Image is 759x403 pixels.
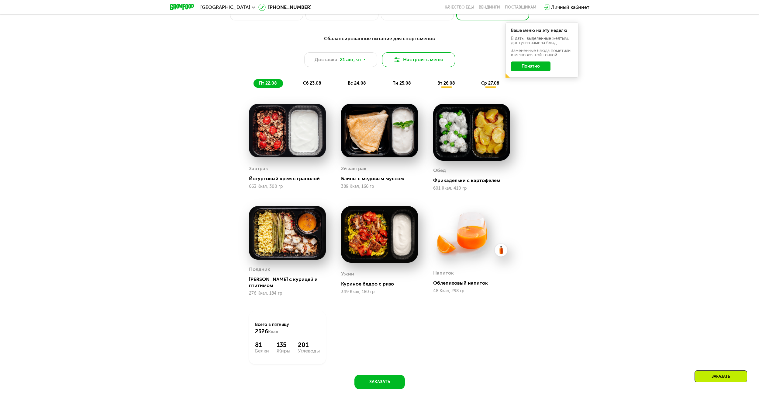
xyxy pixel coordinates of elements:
[341,289,418,294] div: 349 Ккал, 180 гр
[249,291,326,296] div: 276 Ккал, 184 гр
[249,164,268,173] div: Завтрак
[433,186,510,191] div: 601 Ккал, 410 гр
[341,164,367,173] div: 2й завтрак
[200,35,560,43] div: Сбалансированное питание для спортсменов
[511,29,573,33] div: Ваше меню на эту неделю
[258,4,312,11] a: [PHONE_NUMBER]
[277,349,290,353] div: Жиры
[249,276,331,289] div: [PERSON_NAME] с курицей и птитимом
[481,81,499,86] span: ср 27.08
[303,81,321,86] span: сб 23.08
[255,322,320,335] div: Всего в пятницу
[437,81,455,86] span: вт 26.08
[348,81,366,86] span: вс 24.08
[511,49,573,57] div: Заменённые блюда пометили в меню жёлтой точкой.
[354,375,405,389] button: Заказать
[315,56,339,63] span: Доставка:
[249,176,331,182] div: Йогуртовый крем с гранолой
[433,280,515,286] div: Облепиховый напиток
[341,269,354,279] div: Ужин
[695,370,747,382] div: Заказать
[433,177,515,184] div: Фрикадельки с картофелем
[382,52,455,67] button: Настроить меню
[259,81,277,86] span: пт 22.08
[249,265,270,274] div: Полдник
[249,184,326,189] div: 663 Ккал, 300 гр
[511,37,573,45] div: В даты, выделенные желтым, доступна замена блюд.
[551,4,589,11] div: Личный кабинет
[479,5,500,10] a: Вендинги
[433,289,510,293] div: 48 Ккал, 298 гр
[268,329,278,335] span: Ккал
[298,349,320,353] div: Углеводы
[341,184,418,189] div: 389 Ккал, 166 гр
[277,341,290,349] div: 135
[255,328,268,335] span: 2326
[255,349,269,353] div: Белки
[433,166,446,175] div: Обед
[298,341,320,349] div: 201
[445,5,474,10] a: Качество еды
[341,176,423,182] div: Блины с медовым муссом
[505,5,536,10] div: поставщикам
[255,341,269,349] div: 81
[340,56,361,63] span: 21 авг, чт
[511,61,550,71] button: Понятно
[392,81,411,86] span: пн 25.08
[341,281,423,287] div: Куриное бедро с ризо
[200,5,250,10] span: [GEOGRAPHIC_DATA]
[433,268,454,278] div: Напиток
